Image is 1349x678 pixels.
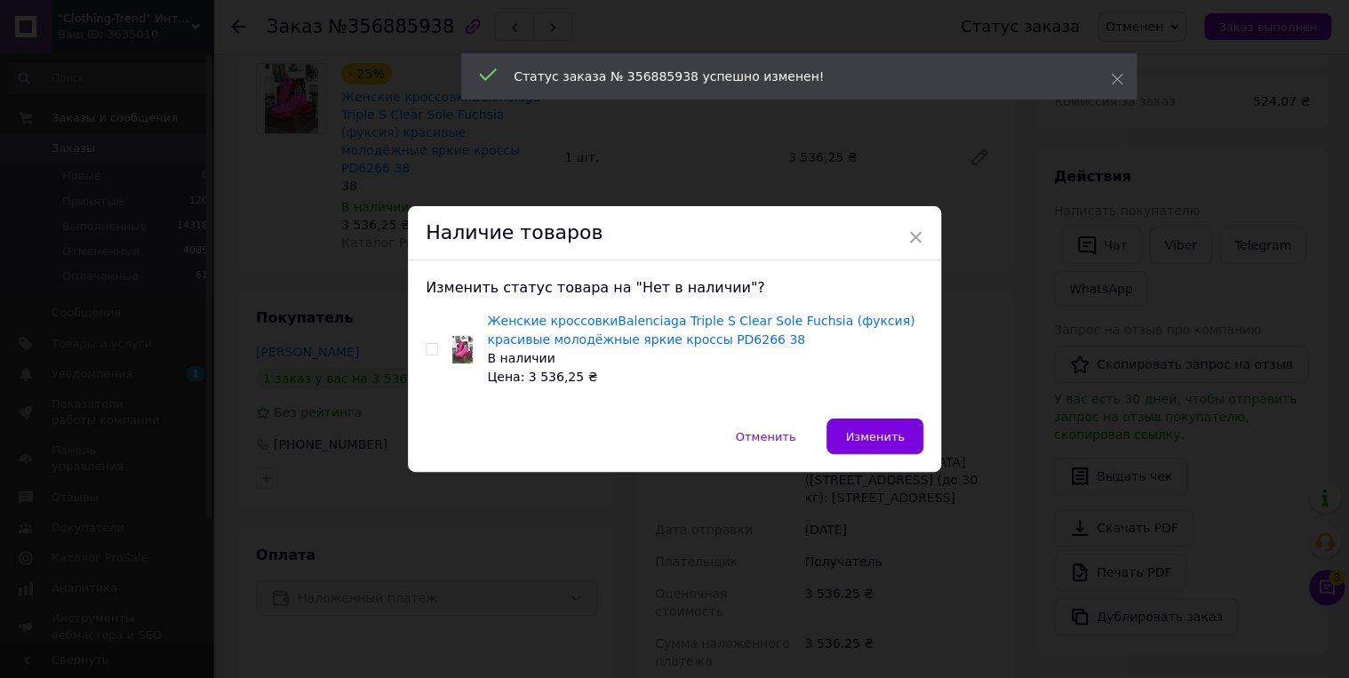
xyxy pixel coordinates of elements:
button: Отменить [717,419,815,454]
div: Цена: 3 536,25 ₴ [487,368,923,387]
span: Отменить [736,430,796,443]
button: Изменить [826,419,923,454]
span: × [907,222,923,252]
div: В наличии [487,349,923,368]
a: Женские кроссовкиBalenciaga Triple S Clear Sole Fuchsia (фуксия) красивые молодёжные яркие кроссы... [487,314,914,347]
span: Изменить [845,430,905,443]
div: Изменить статус товара на "Нет в наличии"? [426,278,923,298]
div: Статус заказа № 356885938 успешно изменен! [514,68,1066,85]
div: Наличие товаров [408,206,941,260]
